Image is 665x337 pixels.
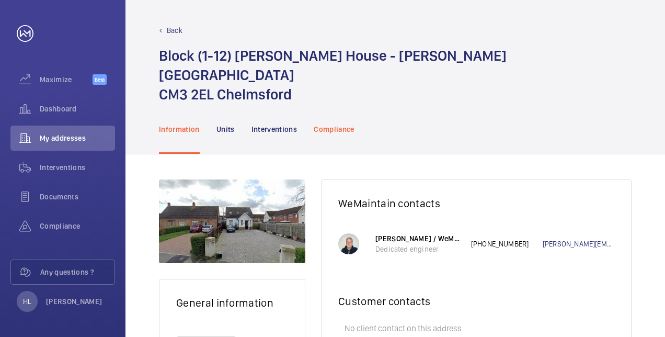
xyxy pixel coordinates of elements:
[176,296,288,309] h2: General information
[40,192,115,202] span: Documents
[471,239,543,249] p: [PHONE_NUMBER]
[338,197,614,210] h2: WeMaintain contacts
[40,74,93,85] span: Maximize
[159,46,632,104] h1: Block (1-12) [PERSON_NAME] House - [PERSON_NAME][GEOGRAPHIC_DATA] CM3 2EL Chelmsford
[216,124,235,134] p: Units
[543,239,614,249] a: [PERSON_NAME][EMAIL_ADDRESS][DOMAIN_NAME]
[23,296,31,307] p: HL
[40,162,115,173] span: Interventions
[40,221,115,231] span: Compliance
[40,104,115,114] span: Dashboard
[338,295,614,308] h2: Customer contacts
[93,74,107,85] span: Beta
[375,233,461,244] p: [PERSON_NAME] / WeMaintain UK
[40,133,115,143] span: My addresses
[251,124,297,134] p: Interventions
[167,25,182,36] p: Back
[40,267,114,277] span: Any questions ?
[46,296,102,307] p: [PERSON_NAME]
[159,124,200,134] p: Information
[314,124,354,134] p: Compliance
[375,244,461,254] p: Dedicated engineer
